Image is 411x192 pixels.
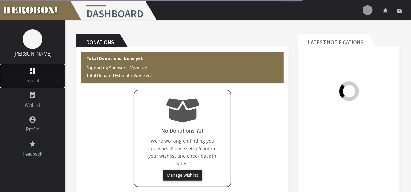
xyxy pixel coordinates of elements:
h4: No Donations Yet [161,127,204,134]
i: None yet [134,72,152,78]
img: user-image [363,5,373,15]
p: We're working on finding you sponsors. Please setup/confirm your wishlist and check back in later. [141,137,224,167]
i: email [397,8,403,14]
h2: Donations [76,34,120,47]
button: Manage Wishlist [163,170,202,181]
span: Supporting Sponsors: [86,65,147,71]
i: dashboard [29,67,36,75]
div: Total Donations: None yet [81,52,284,83]
span: Total Donated Estimate: [86,72,152,78]
a: [PERSON_NAME] [13,50,52,57]
i: notifications [382,8,388,14]
b: Total Donations: None yet [86,55,143,61]
i: None yet [129,65,147,71]
h2: Latest Notifications [298,34,369,47]
img: image [23,29,42,49]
